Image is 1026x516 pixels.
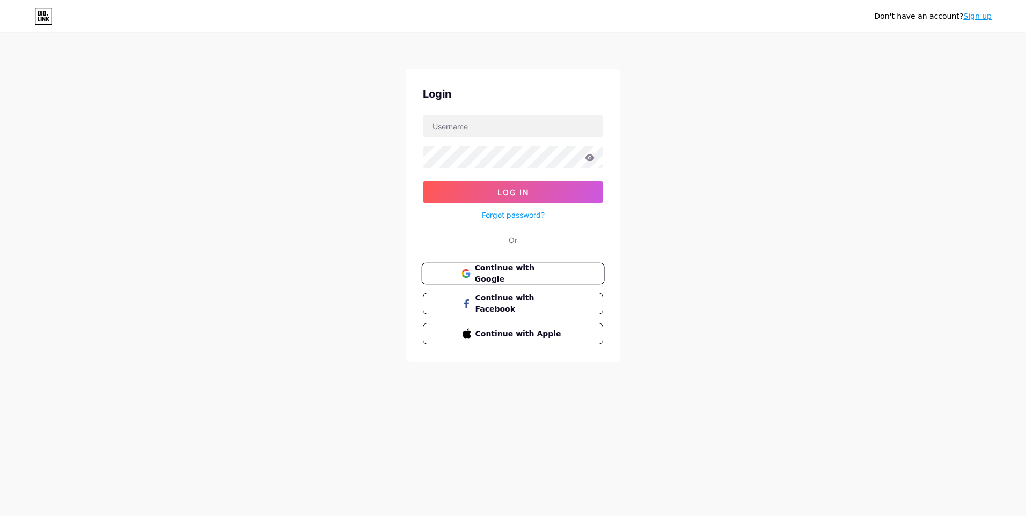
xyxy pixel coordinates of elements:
[474,262,564,285] span: Continue with Google
[874,11,992,22] div: Don't have an account?
[423,293,603,314] button: Continue with Facebook
[421,263,604,285] button: Continue with Google
[423,323,603,344] button: Continue with Apple
[423,181,603,203] button: Log In
[963,12,992,20] a: Sign up
[423,263,603,284] a: Continue with Google
[509,234,517,246] div: Or
[423,86,603,102] div: Login
[482,209,545,220] a: Forgot password?
[423,115,603,137] input: Username
[475,328,564,340] span: Continue with Apple
[497,188,529,197] span: Log In
[475,292,564,315] span: Continue with Facebook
